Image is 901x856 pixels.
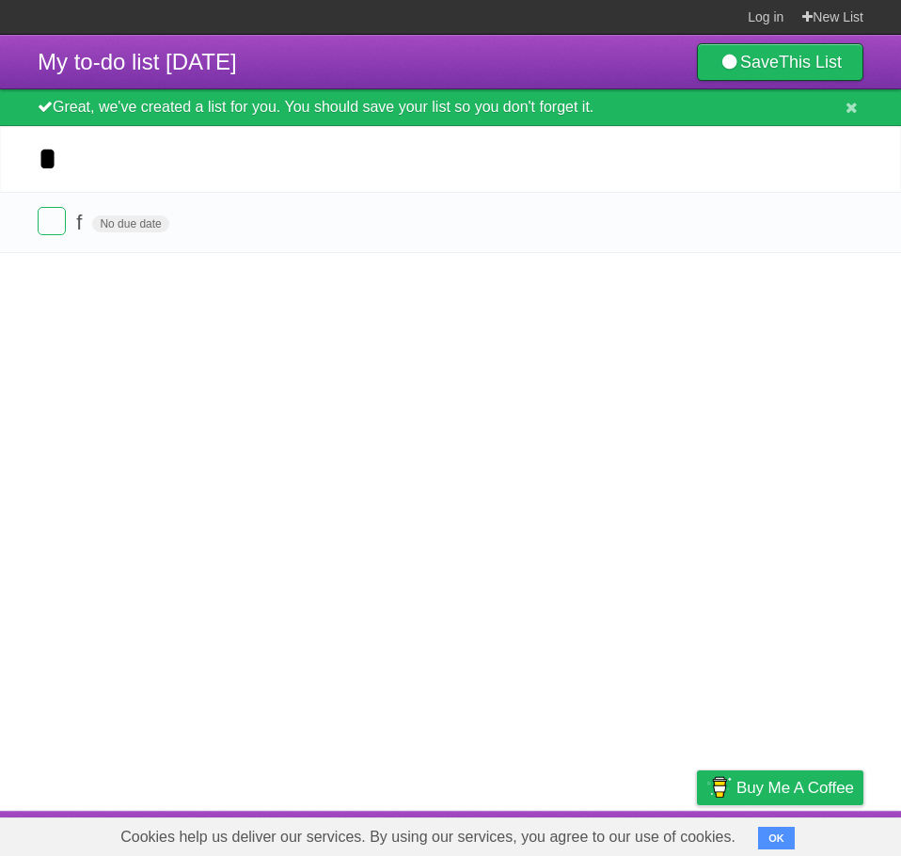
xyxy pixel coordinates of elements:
img: Buy me a coffee [706,771,732,803]
label: Done [38,207,66,235]
a: Suggest a feature [745,816,863,851]
a: SaveThis List [697,43,863,81]
button: OK [758,827,795,849]
a: Terms [609,816,650,851]
a: Privacy [672,816,721,851]
a: About [447,816,486,851]
a: Developers [509,816,585,851]
b: This List [779,53,842,71]
a: Buy me a coffee [697,770,863,805]
span: No due date [92,215,168,232]
span: f [76,211,87,234]
span: Buy me a coffee [736,771,854,804]
span: Cookies help us deliver our services. By using our services, you agree to our use of cookies. [102,818,754,856]
span: My to-do list [DATE] [38,49,237,74]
